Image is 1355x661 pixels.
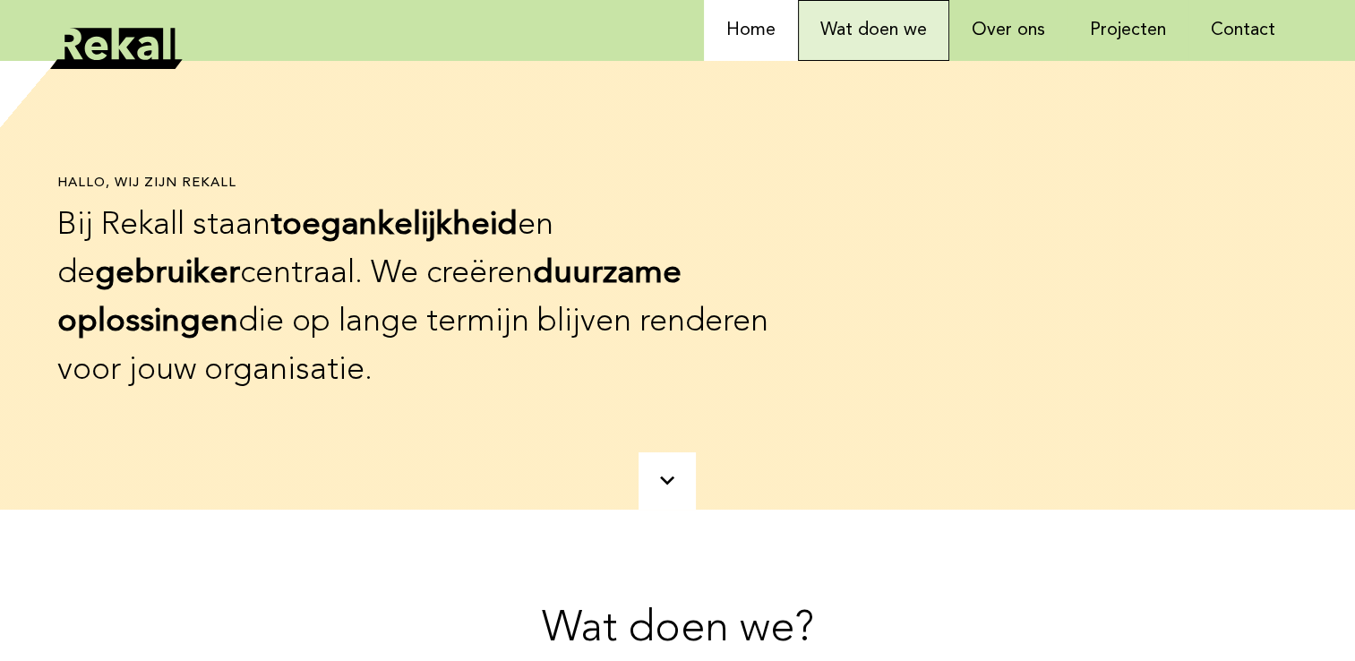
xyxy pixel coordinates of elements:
[639,452,696,510] a: scroll naar beneden
[57,602,1298,657] h2: Wat doen we?
[95,258,240,290] b: gebruiker
[270,210,518,242] b: toegankelijkheid
[57,202,789,395] p: Bij Rekall staan en de centraal. We creëren die op lange termijn blijven renderen voor jouw organ...
[57,258,682,339] b: duurzame oplossingen
[57,176,789,193] h1: Hallo, wij zijn rekall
